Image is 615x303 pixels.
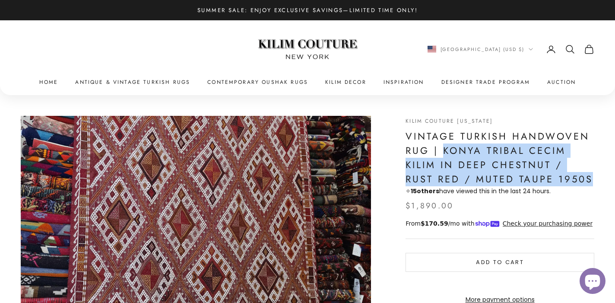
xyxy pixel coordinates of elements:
[75,78,190,86] a: Antique & Vintage Turkish Rugs
[197,6,418,15] p: Summer Sale: Enjoy Exclusive Savings—Limited Time Only!
[21,78,594,86] nav: Primary navigation
[441,45,525,53] span: [GEOGRAPHIC_DATA] (USD $)
[254,29,361,70] img: Logo of Kilim Couture New York
[406,186,594,196] p: ✧ have viewed this in the last 24 hours.
[428,44,595,54] nav: Secondary navigation
[411,187,417,195] span: 15
[207,78,308,86] a: Contemporary Oushak Rugs
[428,45,533,53] button: Change country or currency
[406,200,453,212] sale-price: $1,890.00
[325,78,366,86] summary: Kilim Decor
[428,46,436,52] img: United States
[406,117,493,125] a: Kilim Couture [US_STATE]
[39,78,58,86] a: Home
[577,268,608,296] inbox-online-store-chat: Shopify online store chat
[406,129,594,186] h1: Vintage Turkish Handwoven Rug | Konya Tribal Cecim Kilim in Deep Chestnut / Rust Red / Muted Taup...
[411,187,439,195] strong: others
[547,78,576,86] a: Auction
[384,78,424,86] a: Inspiration
[406,253,594,272] button: Add to cart
[441,78,530,86] a: Designer Trade Program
